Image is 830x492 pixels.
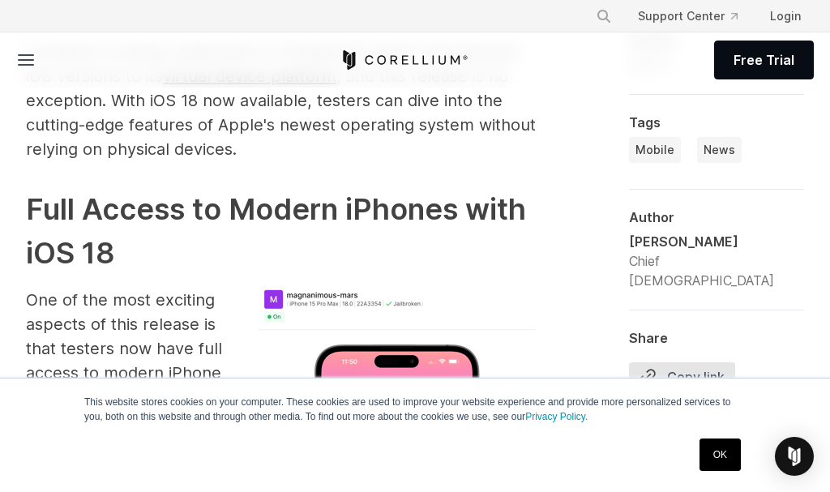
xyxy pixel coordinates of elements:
[629,232,804,251] div: [PERSON_NAME]
[700,439,741,471] a: OK
[629,137,681,163] a: Mobile
[629,209,804,225] div: Author
[340,50,468,70] a: Corellium Home
[525,411,588,422] a: Privacy Policy.
[714,41,814,79] a: Free Trial
[583,2,814,31] div: Navigation Menu
[629,114,804,130] div: Tags
[697,137,742,163] a: News
[589,2,618,31] button: Search
[84,395,746,424] p: This website stores cookies on your computer. These cookies are used to improve your website expe...
[625,2,751,31] a: Support Center
[775,437,814,476] div: Open Intercom Messenger
[629,362,735,391] button: Copy link
[629,251,804,290] div: Chief [DEMOGRAPHIC_DATA]
[635,142,674,158] span: Mobile
[734,50,794,70] span: Free Trial
[704,142,735,158] span: News
[757,2,814,31] a: Login
[629,330,804,346] div: Share
[26,191,526,271] strong: Full Access to Modern iPhones with iOS 18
